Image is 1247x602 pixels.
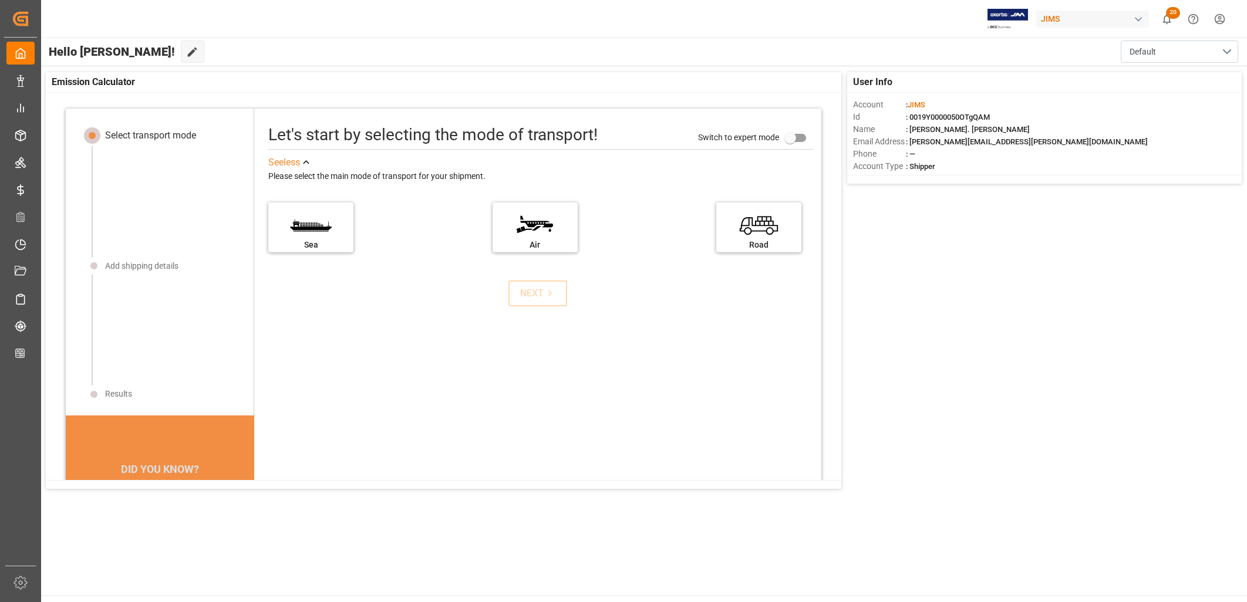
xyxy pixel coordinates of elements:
[906,150,915,158] span: : —
[1130,46,1156,58] span: Default
[698,133,779,142] span: Switch to expert mode
[520,286,556,300] div: NEXT
[906,113,990,121] span: : 0019Y0000050OTgQAM
[105,388,132,400] div: Results
[1036,8,1154,30] button: JIMS
[853,99,906,111] span: Account
[853,136,906,148] span: Email Address
[268,123,598,147] div: Let's start by selecting the mode of transport!
[853,148,906,160] span: Phone
[274,239,348,251] div: Sea
[1154,6,1180,32] button: show 20 new notifications
[906,125,1030,134] span: : [PERSON_NAME]. [PERSON_NAME]
[66,456,255,481] div: DID YOU KNOW?
[49,40,175,63] span: Hello [PERSON_NAME]!
[1166,7,1180,19] span: 20
[508,280,567,306] button: NEXT
[853,75,892,89] span: User Info
[498,239,572,251] div: Air
[1036,11,1149,28] div: JIMS
[722,239,796,251] div: Road
[268,155,300,170] div: See less
[1180,6,1206,32] button: Help Center
[268,170,813,184] div: Please select the main mode of transport for your shipment.
[908,100,925,109] span: JIMS
[853,123,906,136] span: Name
[1121,40,1238,63] button: open menu
[853,111,906,123] span: Id
[105,128,196,143] div: Select transport mode
[988,9,1028,29] img: Exertis%20JAM%20-%20Email%20Logo.jpg_1722504956.jpg
[906,162,935,171] span: : Shipper
[906,100,925,109] span: :
[105,260,178,272] div: Add shipping details
[906,137,1148,146] span: : [PERSON_NAME][EMAIL_ADDRESS][PERSON_NAME][DOMAIN_NAME]
[52,75,135,89] span: Emission Calculator
[853,160,906,173] span: Account Type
